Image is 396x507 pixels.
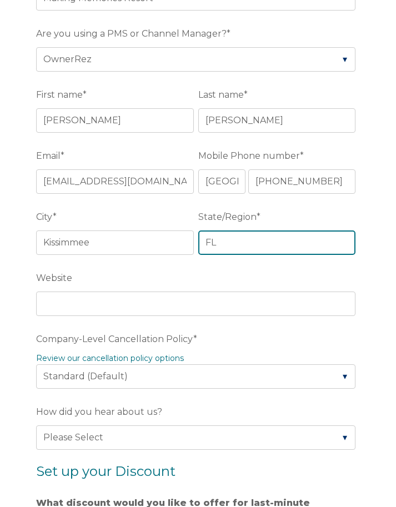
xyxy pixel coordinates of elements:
span: State/Region [198,208,257,225]
span: Last name [198,86,244,103]
span: How did you hear about us? [36,403,162,420]
span: First name [36,86,83,103]
span: City [36,208,53,225]
span: Company-Level Cancellation Policy [36,330,193,348]
span: Website [36,269,72,287]
span: Set up your Discount [36,463,176,479]
a: Review our cancellation policy options [36,353,184,363]
span: Are you using a PMS or Channel Manager? [36,25,227,42]
span: Mobile Phone number [198,147,300,164]
span: Email [36,147,61,164]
